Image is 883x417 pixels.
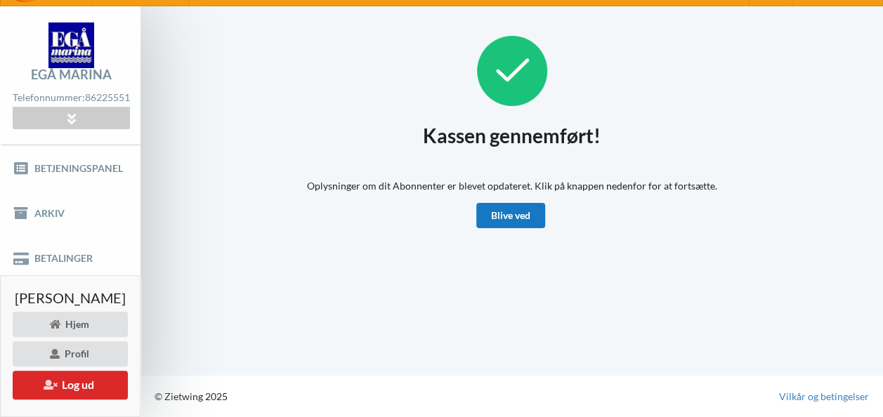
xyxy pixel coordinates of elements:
[307,179,717,193] p: Oplysninger om dit Abonnenter er blevet opdateret. Klik på knappen nedenfor for at fortsætte.
[13,341,128,366] div: Profil
[13,88,129,107] div: Telefonnummer:
[85,91,130,103] strong: 86225551
[477,36,547,106] img: Success
[13,371,128,399] button: Log ud
[476,203,545,228] a: Blive ved
[31,68,112,81] div: Egå Marina
[15,291,126,305] span: [PERSON_NAME]
[48,22,94,68] img: logo
[13,312,128,337] div: Hjem
[423,123,601,148] h1: Kassen gennemført!
[779,390,869,404] a: Vilkår og betingelser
